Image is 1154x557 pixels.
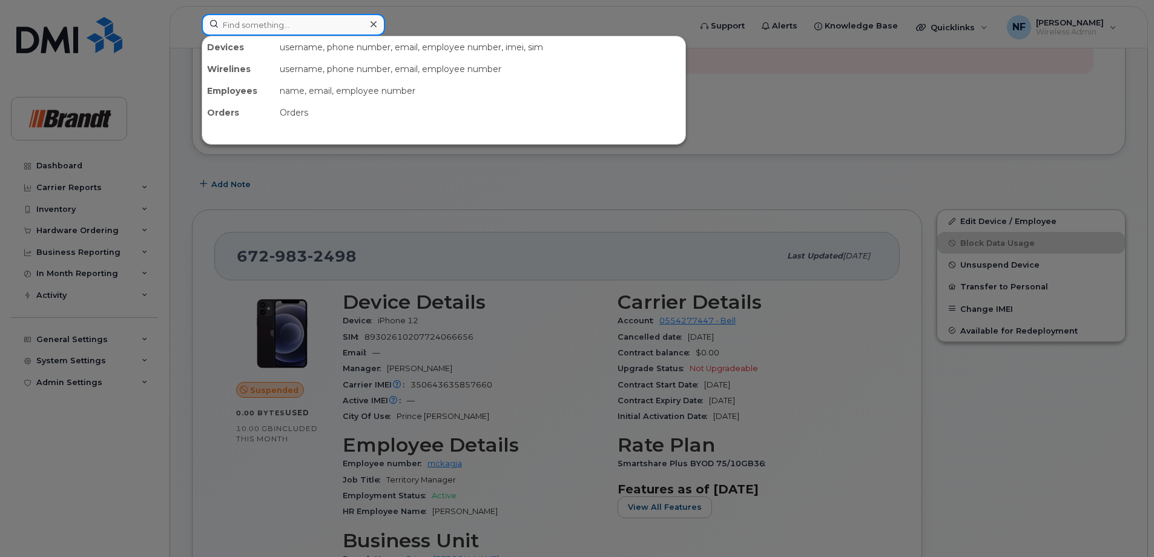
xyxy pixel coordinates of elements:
div: Wirelines [202,58,275,80]
div: Employees [202,80,275,102]
div: username, phone number, email, employee number, imei, sim [275,36,685,58]
div: Devices [202,36,275,58]
div: name, email, employee number [275,80,685,102]
div: username, phone number, email, employee number [275,58,685,80]
div: Orders [202,102,275,124]
input: Find something... [202,14,385,36]
div: Orders [275,102,685,124]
